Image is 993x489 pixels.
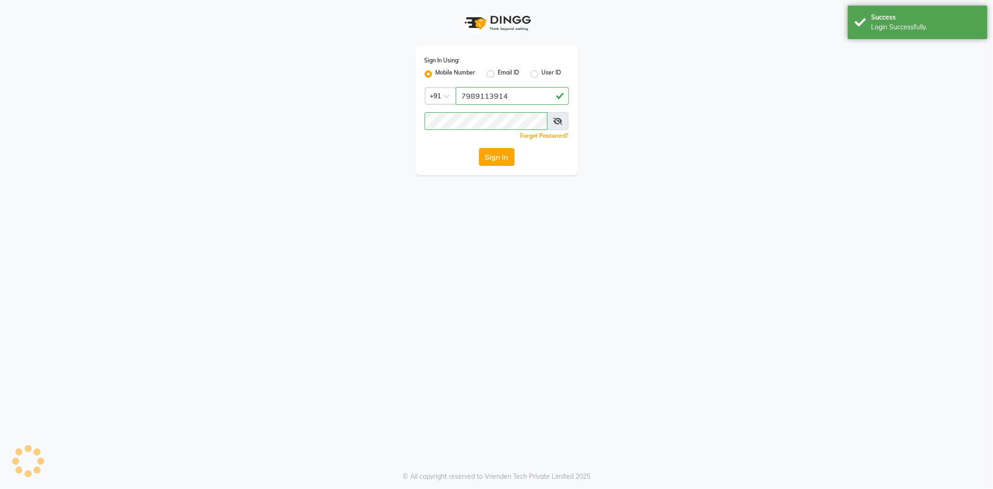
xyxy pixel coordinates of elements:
[459,9,534,37] img: logo1.svg
[456,87,569,105] input: Username
[520,132,569,139] a: Forgot Password?
[498,68,520,80] label: Email ID
[425,112,548,130] input: Username
[436,68,476,80] label: Mobile Number
[871,13,980,22] div: Success
[871,22,980,32] div: Login Successfully.
[542,68,561,80] label: User ID
[479,148,514,166] button: Sign In
[425,56,460,65] label: Sign In Using:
